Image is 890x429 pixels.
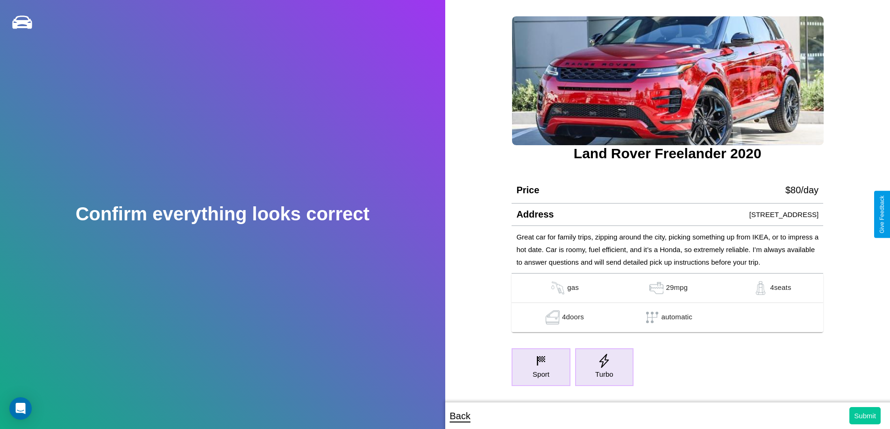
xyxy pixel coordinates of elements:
[543,310,562,324] img: gas
[567,281,579,295] p: gas
[512,146,823,162] h3: Land Rover Freelander 2020
[516,209,554,220] h4: Address
[9,397,32,420] div: Open Intercom Messenger
[76,204,370,225] h2: Confirm everything looks correct
[512,274,823,332] table: simple table
[785,182,819,198] p: $ 80 /day
[595,368,613,380] p: Turbo
[516,231,819,268] p: Great car for family trips, zipping around the city, picking something up from IKEA, or to impres...
[666,281,688,295] p: 29 mpg
[516,185,539,196] h4: Price
[562,310,584,324] p: 4 doors
[533,368,549,380] p: Sport
[450,408,470,424] p: Back
[770,281,791,295] p: 4 seats
[548,281,567,295] img: gas
[751,281,770,295] img: gas
[647,281,666,295] img: gas
[662,310,692,324] p: automatic
[849,407,881,424] button: Submit
[879,196,885,233] div: Give Feedback
[749,208,819,221] p: [STREET_ADDRESS]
